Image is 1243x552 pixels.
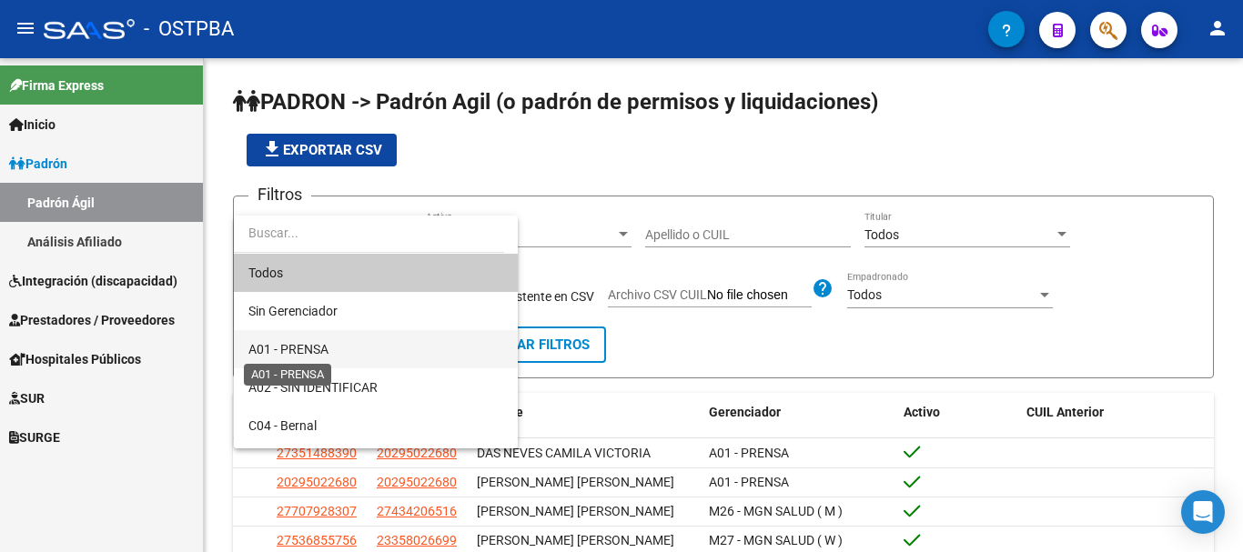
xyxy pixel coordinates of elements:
[248,342,328,356] span: A01 - PRENSA
[1181,490,1225,534] div: Open Intercom Messenger
[248,254,503,292] span: Todos
[234,214,504,252] input: dropdown search
[248,418,317,433] span: C04 - Bernal
[248,380,378,395] span: A02 - SIN IDENTIFICAR
[248,304,338,318] span: Sin Gerenciador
